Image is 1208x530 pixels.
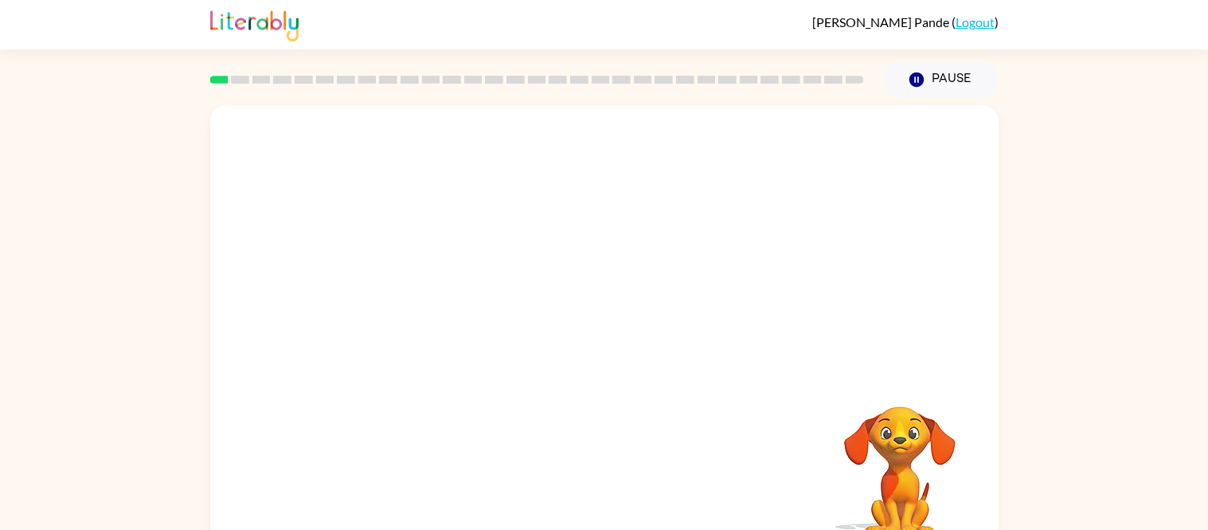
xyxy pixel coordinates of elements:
button: Pause [883,61,999,98]
span: [PERSON_NAME] Pande [812,14,952,29]
img: Literably [210,6,299,41]
div: ( ) [812,14,999,29]
a: Logout [956,14,995,29]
